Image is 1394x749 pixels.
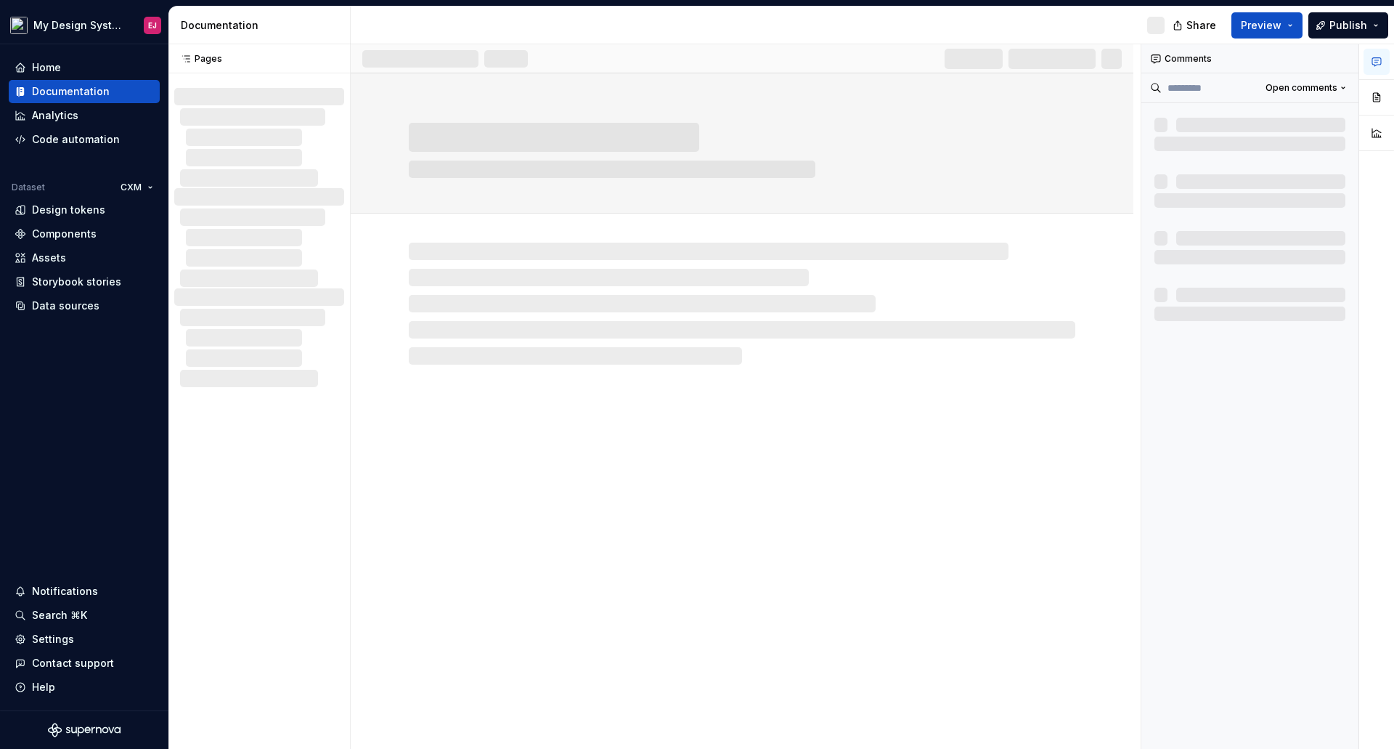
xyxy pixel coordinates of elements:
[1329,18,1367,33] span: Publish
[32,60,61,75] div: Home
[1141,44,1358,73] div: Comments
[121,182,142,193] span: CXM
[181,18,344,33] div: Documentation
[12,182,45,193] div: Dataset
[32,608,87,623] div: Search ⌘K
[148,20,157,31] div: EJ
[9,294,160,317] a: Data sources
[9,676,160,699] button: Help
[10,17,28,34] img: 6523a3b9-8e87-42c6-9977-0b9a54b06238.png
[32,251,66,265] div: Assets
[9,104,160,127] a: Analytics
[32,227,97,241] div: Components
[174,53,222,65] div: Pages
[9,270,160,293] a: Storybook stories
[9,222,160,246] a: Components
[1241,18,1281,33] span: Preview
[32,680,55,695] div: Help
[32,203,105,217] div: Design tokens
[32,84,110,99] div: Documentation
[9,128,160,151] a: Code automation
[9,604,160,627] button: Search ⌘K
[1308,12,1388,39] button: Publish
[32,108,78,123] div: Analytics
[32,299,99,313] div: Data sources
[114,177,160,198] button: CXM
[3,9,166,41] button: My Design SystemEJ
[9,80,160,103] a: Documentation
[32,132,120,147] div: Code automation
[9,56,160,79] a: Home
[32,275,121,289] div: Storybook stories
[1259,78,1353,98] button: Open comments
[9,652,160,675] button: Contact support
[9,246,160,270] a: Assets
[1231,12,1303,39] button: Preview
[9,628,160,651] a: Settings
[1165,12,1226,39] button: Share
[1186,18,1216,33] span: Share
[33,18,126,33] div: My Design System
[9,198,160,222] a: Design tokens
[32,584,98,599] div: Notifications
[48,723,121,737] svg: Supernova Logo
[9,580,160,603] button: Notifications
[32,632,74,647] div: Settings
[1265,82,1337,94] span: Open comments
[32,656,114,671] div: Contact support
